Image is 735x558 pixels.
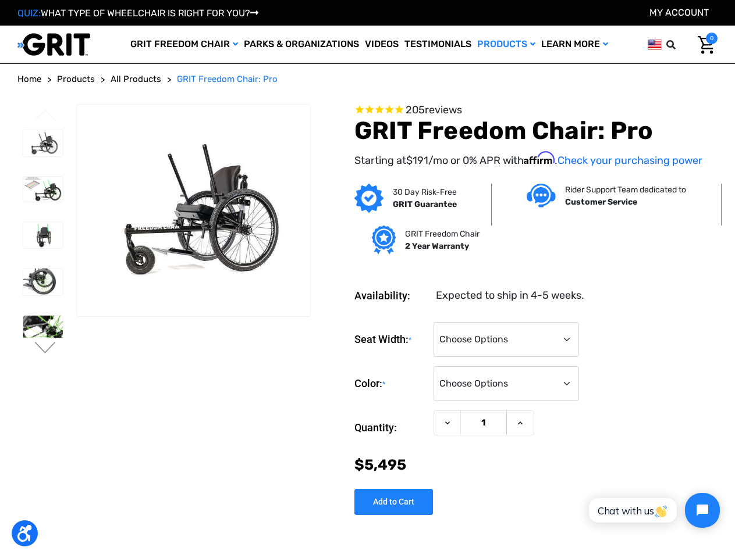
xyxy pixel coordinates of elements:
[17,74,41,84] span: Home
[17,73,41,86] a: Home
[538,26,611,63] a: Learn More
[23,177,63,202] img: GRIT Freedom Chair Pro: side view of Pro model with green lever wraps and spokes on Spinergy whee...
[649,7,709,18] a: Account
[354,410,428,445] label: Quantity:
[17,33,90,56] img: GRIT All-Terrain Wheelchair and Mobility Equipment
[524,152,555,164] span: Affirm
[17,73,718,86] nav: Breadcrumb
[558,154,702,167] a: Check your purchasing power - Learn more about Affirm Financing (opens in modal)
[393,199,457,209] strong: GRIT Guarantee
[648,37,662,52] img: us.png
[354,456,406,473] span: $5,495
[565,197,637,207] strong: Customer Service
[436,288,584,303] dd: Expected to ship in 4-5 weeks.
[405,228,480,240] p: GRIT Freedom Chair
[57,73,95,86] a: Products
[177,74,278,84] span: GRIT Freedom Chair: Pro
[576,483,730,538] iframe: Tidio Chat
[241,26,362,63] a: Parks & Organizations
[354,184,384,213] img: GRIT Guarantee
[23,222,63,248] img: GRIT Freedom Chair Pro: front view of Pro model all terrain wheelchair with green lever wraps and...
[17,8,41,19] span: QUIZ:
[393,186,457,198] p: 30 Day Risk-Free
[23,130,63,156] img: GRIT Freedom Chair Pro: the Pro model shown including contoured Invacare Matrx seatback, Spinergy...
[405,241,469,251] strong: 2 Year Warranty
[672,33,689,57] input: Search
[354,489,433,515] input: Add to Cart
[33,342,58,356] button: Go to slide 2 of 3
[33,109,58,123] button: Go to slide 3 of 3
[698,36,715,54] img: Cart
[23,269,63,295] img: GRIT Freedom Chair Pro: close up side view of Pro off road wheelchair model highlighting custom c...
[17,8,258,19] a: QUIZ:WHAT TYPE OF WHEELCHAIR IS RIGHT FOR YOU?
[354,152,718,169] p: Starting at /mo or 0% APR with .
[354,366,428,402] label: Color:
[527,184,556,208] img: Customer service
[689,33,718,57] a: Cart with 0 items
[127,26,241,63] a: GRIT Freedom Chair
[354,288,428,303] dt: Availability:
[406,154,428,167] span: $191
[57,74,95,84] span: Products
[474,26,538,63] a: Products
[406,103,462,116] span: 205 reviews
[354,322,428,357] label: Seat Width:
[565,184,686,196] p: Rider Support Team dedicated to
[354,104,718,117] span: Rated 4.6 out of 5 stars 205 reviews
[23,316,63,342] img: GRIT Freedom Chair Pro: close up of one Spinergy wheel with green-colored spokes and upgraded dri...
[111,74,161,84] span: All Products
[425,103,462,116] span: reviews
[354,116,718,145] h1: GRIT Freedom Chair: Pro
[362,26,402,63] a: Videos
[177,73,278,86] a: GRIT Freedom Chair: Pro
[372,226,396,255] img: Grit freedom
[77,133,310,288] img: GRIT Freedom Chair Pro: the Pro model shown including contoured Invacare Matrx seatback, Spinergy...
[402,26,474,63] a: Testimonials
[706,33,718,44] span: 0
[111,73,161,86] a: All Products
